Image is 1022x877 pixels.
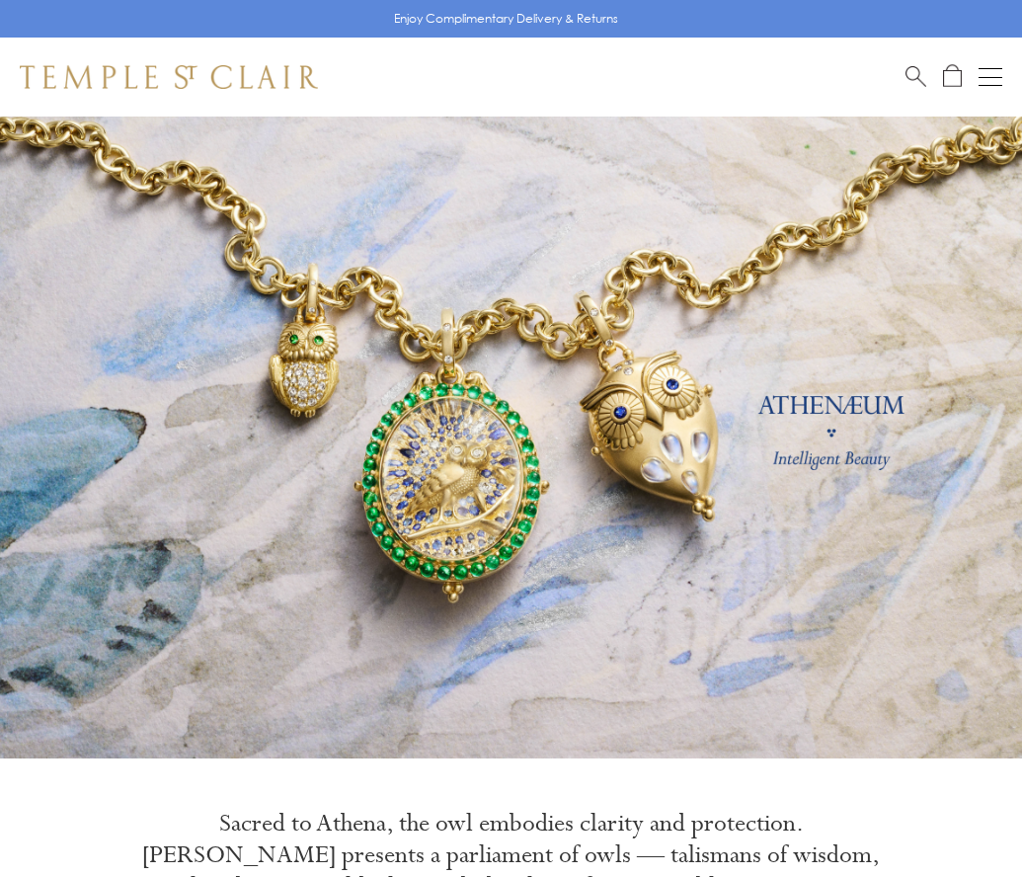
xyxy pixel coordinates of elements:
img: Temple St. Clair [20,65,318,89]
p: Enjoy Complimentary Delivery & Returns [394,9,618,29]
a: Open Shopping Bag [943,64,962,89]
a: Search [905,64,926,89]
button: Open navigation [979,65,1002,89]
